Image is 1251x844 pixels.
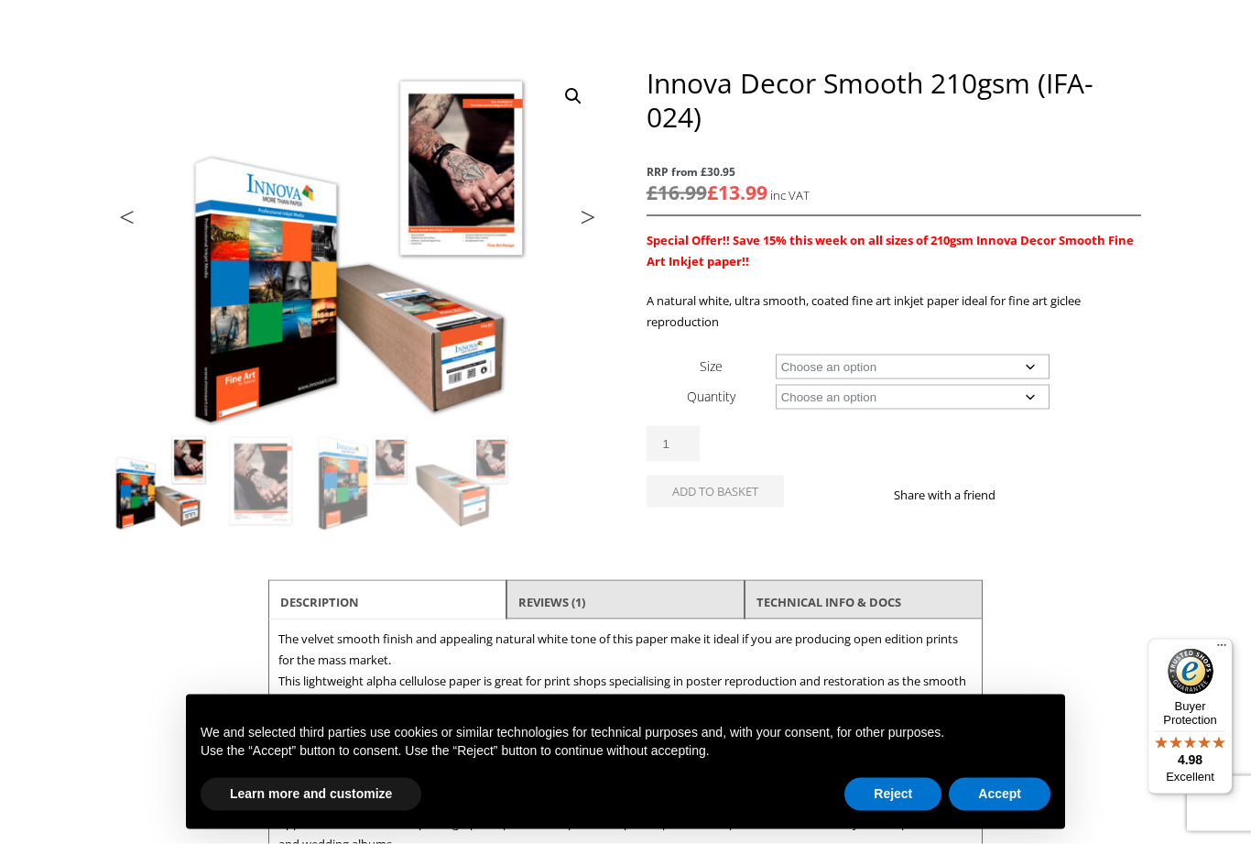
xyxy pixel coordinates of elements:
a: View full-screen image gallery [557,81,590,114]
button: Learn more and customize [201,778,421,811]
img: Innova Decor Smooth 210gsm (IFA-024) [111,433,210,532]
bdi: 16.99 [647,180,707,205]
img: email sharing button [1061,488,1076,502]
p: We and selected third parties use cookies or similar technologies for technical purposes and, wit... [201,724,1050,742]
button: Menu [1211,639,1233,661]
p: Share with a friend [894,485,1017,506]
h1: Innova Decor Smooth 210gsm (IFA-024) [647,66,1141,134]
img: twitter sharing button [1039,488,1054,502]
a: Description [280,586,359,619]
a: Reviews (1) [518,586,585,619]
bdi: 13.99 [707,180,767,205]
input: Product quantity [647,426,700,462]
img: Trusted Shops Trustmark [1168,649,1213,695]
p: A natural white, ultra smooth, coated fine art inkjet paper ideal for fine art giclee reproduction [647,290,1141,333]
label: Quantity [687,388,735,405]
span: 4.98 [1178,752,1202,767]
span: RRP from £30.95 [647,161,1141,182]
p: Use the “Accept” button to consent. Use the “Reject” button to continue without accepting. [201,742,1050,761]
p: Excellent [1148,770,1233,784]
span: Special Offer!! Save 15% this week on all sizes of 210gsm Innova Decor Smooth Fine Art Inkjet pap... [647,232,1134,269]
button: Trusted Shops TrustmarkBuyer Protection4.98Excellent [1148,639,1233,795]
button: Add to basket [647,476,784,508]
img: Innova Decor Smooth 210gsm (IFA-024) - Image 4 [413,433,512,532]
button: Accept [949,778,1050,811]
span: £ [647,180,658,205]
img: Innova Decor Smooth 210gsm (IFA-024) - Image 3 [312,433,411,532]
label: Size [700,357,723,375]
p: The velvet smooth finish and appealing natural white tone of this paper make it ideal if you are ... [278,629,973,734]
img: facebook sharing button [1017,488,1032,502]
span: £ [707,180,718,205]
p: Buyer Protection [1148,699,1233,727]
button: Reject [844,778,941,811]
img: Innova Decor Smooth 210gsm (IFA-024) - Image 2 [212,433,310,532]
a: TECHNICAL INFO & DOCS [756,586,901,619]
